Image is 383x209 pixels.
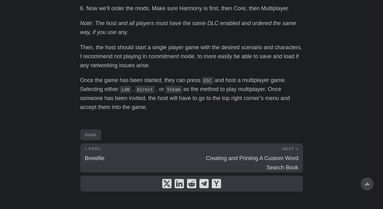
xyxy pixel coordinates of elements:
span: Creating and Printing A Custom Word Search Book [206,155,298,171]
code: ESC [202,77,213,84]
em: Note: The host and all players must have the same DLC enabled and ordered the same way, if you us... [80,20,296,35]
a: Game [80,129,101,140]
span: Brewfile [85,155,105,161]
p: Once the game has been started, they can press and host a multiplayer game. Selecting either , , ... [80,76,303,111]
a: share How To Play RimWorld Multiplayer Coop on reddit [187,179,196,188]
a: « Prev Brewfile [81,144,192,172]
code: LAN [120,86,131,93]
a: share How To Play RimWorld Multiplayer Coop on ycombinator [212,179,221,188]
span: « Prev [85,146,101,151]
span: Next » [282,146,298,151]
code: Steam [165,86,182,93]
a: share How To Play RimWorld Multiplayer Coop on linkedin [175,179,184,188]
a: share How To Play RimWorld Multiplayer Coop on telegram [199,179,209,188]
code: Direct [135,86,155,93]
li: Now we’ll order the mods. Make sure Harmony is first, then Core, then Multiplayer. [86,4,303,13]
a: Next » Creating and Printing A Custom Word Search Book [192,144,303,172]
a: go to top [361,177,374,190]
p: Then, the host should start a single player game with the desired scenario and characters. I reco... [80,43,303,70]
a: share How To Play RimWorld Multiplayer Coop on x [162,179,172,188]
